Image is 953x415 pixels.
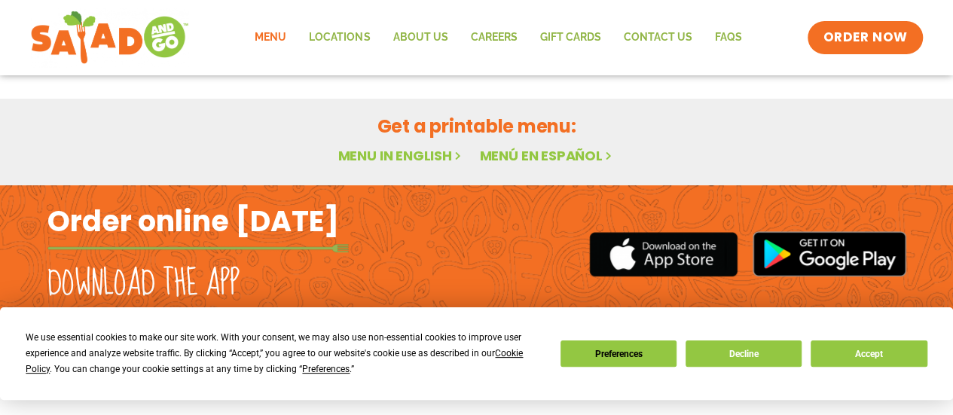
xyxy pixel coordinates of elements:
[302,364,350,374] span: Preferences
[823,29,907,47] span: ORDER NOW
[338,146,464,165] a: Menu in English
[243,20,298,55] a: Menu
[47,203,339,240] h2: Order online [DATE]
[808,21,922,54] a: ORDER NOW
[243,20,753,55] nav: Menu
[298,20,381,55] a: Locations
[30,8,189,68] img: new-SAG-logo-768×292
[459,20,528,55] a: Careers
[560,340,677,367] button: Preferences
[47,263,240,305] h2: Download the app
[703,20,753,55] a: FAQs
[811,340,927,367] button: Accept
[589,230,738,279] img: appstore
[686,340,802,367] button: Decline
[479,146,615,165] a: Menú en español
[753,231,906,276] img: google_play
[47,244,349,252] img: fork
[381,20,459,55] a: About Us
[528,20,612,55] a: GIFT CARDS
[26,330,542,377] div: We use essential cookies to make our site work. With your consent, we may also use non-essential ...
[84,113,869,139] h2: Get a printable menu:
[612,20,703,55] a: Contact Us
